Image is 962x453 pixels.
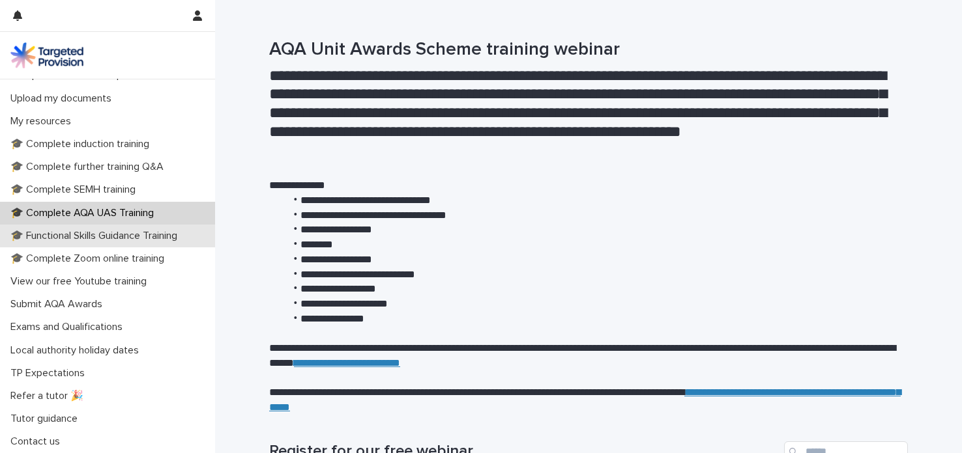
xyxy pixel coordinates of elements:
p: 🎓 Complete further training Q&A [5,161,174,173]
p: Contact us [5,435,70,448]
p: Submit AQA Awards [5,298,113,310]
p: My resources [5,115,81,128]
p: 🎓 Complete Zoom online training [5,253,175,265]
img: M5nRWzHhSzIhMunXDL62 [10,42,83,68]
p: 🎓 Complete induction training [5,138,160,150]
p: View our free Youtube training [5,275,157,288]
p: Local authority holiday dates [5,344,149,357]
p: Tutor guidance [5,413,88,425]
p: TP Expectations [5,367,95,379]
p: 🎓 Complete AQA UAS Training [5,207,164,219]
p: 🎓 Complete SEMH training [5,184,146,196]
p: Refer a tutor 🎉 [5,390,94,402]
p: Exams and Qualifications [5,321,133,333]
p: 🎓 Functional Skills Guidance Training [5,230,188,242]
h1: AQA Unit Awards Scheme training webinar [269,39,908,61]
p: Upload my documents [5,92,122,105]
